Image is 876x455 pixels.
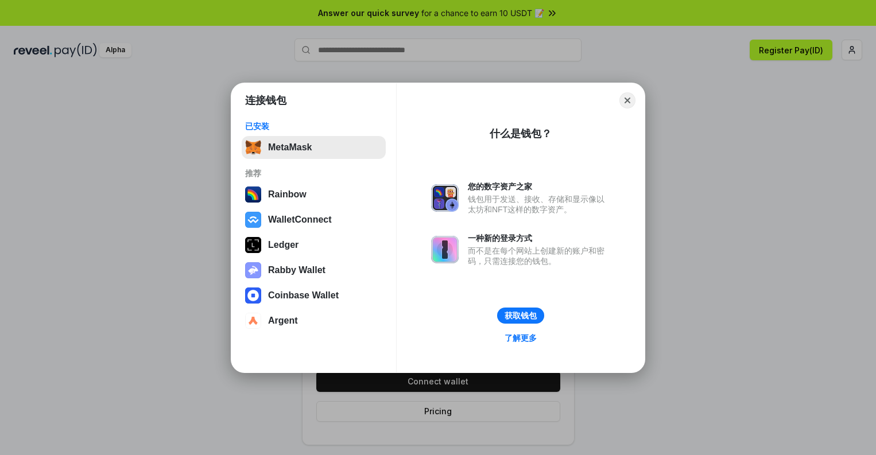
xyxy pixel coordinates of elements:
button: WalletConnect [242,208,386,231]
img: svg+xml,%3Csvg%20xmlns%3D%22http%3A%2F%2Fwww.w3.org%2F2000%2Fsvg%22%20fill%3D%22none%22%20viewBox... [245,262,261,278]
button: Coinbase Wallet [242,284,386,307]
img: svg+xml,%3Csvg%20xmlns%3D%22http%3A%2F%2Fwww.w3.org%2F2000%2Fsvg%22%20width%3D%2228%22%20height%3... [245,237,261,253]
div: 您的数字资产之家 [468,181,610,192]
div: 一种新的登录方式 [468,233,610,243]
div: 了解更多 [505,333,537,343]
button: MetaMask [242,136,386,159]
img: svg+xml,%3Csvg%20width%3D%2228%22%20height%3D%2228%22%20viewBox%3D%220%200%2028%2028%22%20fill%3D... [245,287,261,304]
img: svg+xml,%3Csvg%20fill%3D%22none%22%20height%3D%2233%22%20viewBox%3D%220%200%2035%2033%22%20width%... [245,139,261,155]
div: Rabby Wallet [268,265,325,275]
button: Argent [242,309,386,332]
div: Argent [268,316,298,326]
button: Rabby Wallet [242,259,386,282]
div: 什么是钱包？ [490,127,552,141]
div: 而不是在每个网站上创建新的账户和密码，只需连接您的钱包。 [468,246,610,266]
div: Rainbow [268,189,307,200]
div: Coinbase Wallet [268,290,339,301]
div: MetaMask [268,142,312,153]
div: 已安装 [245,121,382,131]
div: Ledger [268,240,299,250]
button: Ledger [242,234,386,256]
button: 获取钱包 [497,308,544,324]
img: svg+xml,%3Csvg%20width%3D%2228%22%20height%3D%2228%22%20viewBox%3D%220%200%2028%2028%22%20fill%3D... [245,212,261,228]
h1: 连接钱包 [245,94,286,107]
div: 获取钱包 [505,310,537,321]
div: 钱包用于发送、接收、存储和显示像以太坊和NFT这样的数字资产。 [468,194,610,215]
div: WalletConnect [268,215,332,225]
img: svg+xml,%3Csvg%20width%3D%2228%22%20height%3D%2228%22%20viewBox%3D%220%200%2028%2028%22%20fill%3D... [245,313,261,329]
img: svg+xml,%3Csvg%20xmlns%3D%22http%3A%2F%2Fwww.w3.org%2F2000%2Fsvg%22%20fill%3D%22none%22%20viewBox... [431,236,459,263]
button: Rainbow [242,183,386,206]
img: svg+xml,%3Csvg%20xmlns%3D%22http%3A%2F%2Fwww.w3.org%2F2000%2Fsvg%22%20fill%3D%22none%22%20viewBox... [431,184,459,212]
div: 推荐 [245,168,382,178]
button: Close [619,92,635,108]
img: svg+xml,%3Csvg%20width%3D%22120%22%20height%3D%22120%22%20viewBox%3D%220%200%20120%20120%22%20fil... [245,186,261,203]
a: 了解更多 [498,330,544,345]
